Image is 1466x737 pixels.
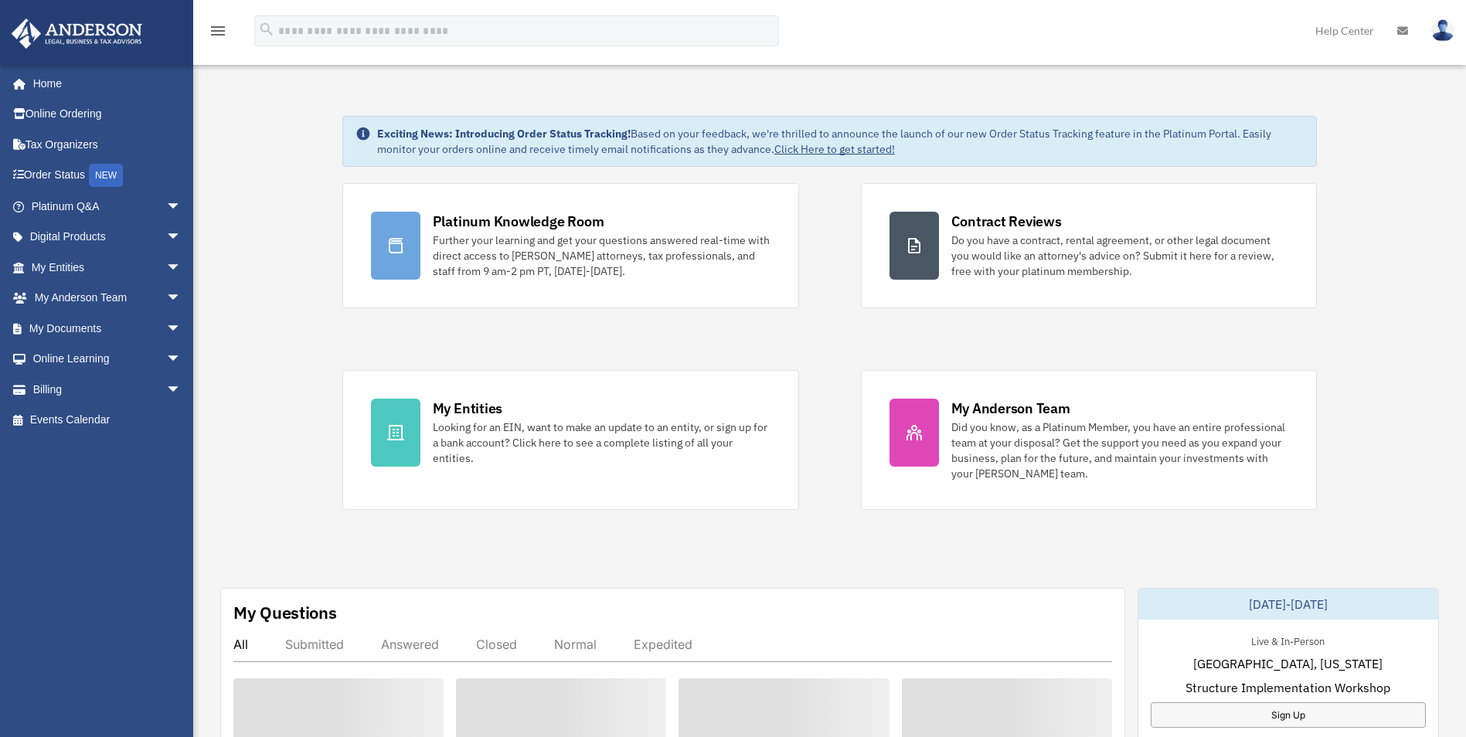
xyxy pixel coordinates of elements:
div: My Anderson Team [951,399,1070,418]
a: Digital Productsarrow_drop_down [11,222,205,253]
span: arrow_drop_down [166,191,197,222]
span: Structure Implementation Workshop [1185,678,1390,697]
div: Looking for an EIN, want to make an update to an entity, or sign up for a bank account? Click her... [433,419,770,466]
span: arrow_drop_down [166,313,197,345]
a: Online Learningarrow_drop_down [11,344,205,375]
span: arrow_drop_down [166,374,197,406]
i: search [258,21,275,38]
div: Do you have a contract, rental agreement, or other legal document you would like an attorney's ad... [951,233,1289,279]
div: My Questions [233,601,337,624]
a: My Entitiesarrow_drop_down [11,252,205,283]
div: NEW [89,164,123,187]
div: Submitted [285,637,344,652]
a: Online Ordering [11,99,205,130]
span: arrow_drop_down [166,344,197,375]
span: arrow_drop_down [166,222,197,253]
div: Answered [381,637,439,652]
a: Click Here to get started! [774,142,895,156]
strong: Exciting News: Introducing Order Status Tracking! [377,127,631,141]
div: All [233,637,248,652]
div: Expedited [634,637,692,652]
a: My Anderson Teamarrow_drop_down [11,283,205,314]
div: My Entities [433,399,502,418]
div: Normal [554,637,597,652]
div: Live & In-Person [1239,632,1337,648]
div: [DATE]-[DATE] [1138,589,1438,620]
div: Did you know, as a Platinum Member, you have an entire professional team at your disposal? Get th... [951,419,1289,481]
a: Billingarrow_drop_down [11,374,205,405]
a: Events Calendar [11,405,205,436]
a: Home [11,68,197,99]
a: My Entities Looking for an EIN, want to make an update to an entity, or sign up for a bank accoun... [342,370,799,510]
div: Further your learning and get your questions answered real-time with direct access to [PERSON_NAM... [433,233,770,279]
a: My Anderson Team Did you know, as a Platinum Member, you have an entire professional team at your... [861,370,1318,510]
a: Sign Up [1151,702,1426,728]
div: Closed [476,637,517,652]
img: Anderson Advisors Platinum Portal [7,19,147,49]
span: [GEOGRAPHIC_DATA], [US_STATE] [1193,654,1383,673]
span: arrow_drop_down [166,283,197,314]
div: Contract Reviews [951,212,1062,231]
a: Tax Organizers [11,129,205,160]
img: User Pic [1431,19,1454,42]
div: Platinum Knowledge Room [433,212,604,231]
span: arrow_drop_down [166,252,197,284]
a: Platinum Knowledge Room Further your learning and get your questions answered real-time with dire... [342,183,799,308]
a: menu [209,27,227,40]
a: Contract Reviews Do you have a contract, rental agreement, or other legal document you would like... [861,183,1318,308]
i: menu [209,22,227,40]
a: My Documentsarrow_drop_down [11,313,205,344]
a: Platinum Q&Aarrow_drop_down [11,191,205,222]
a: Order StatusNEW [11,160,205,192]
div: Based on your feedback, we're thrilled to announce the launch of our new Order Status Tracking fe... [377,126,1304,157]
